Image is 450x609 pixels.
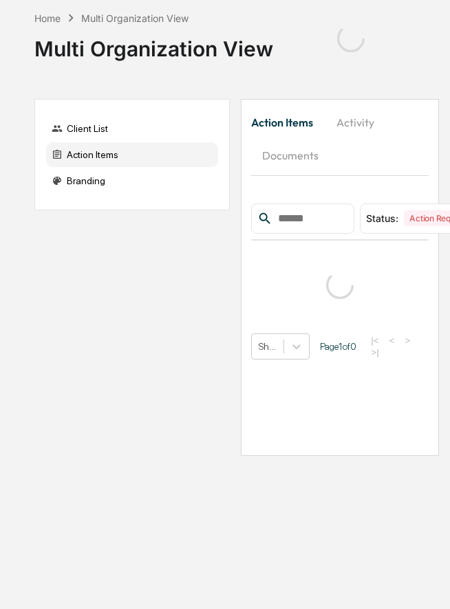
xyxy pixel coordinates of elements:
button: |< [367,335,383,346]
div: Home [34,12,61,24]
button: >| [367,346,383,358]
div: Action Items [46,142,218,167]
span: Status : [366,212,398,224]
button: Activity [324,106,386,139]
button: Action Items [251,106,324,139]
span: Page 1 of 0 [320,341,356,352]
button: > [400,335,414,346]
div: activity tabs [251,106,429,172]
button: < [385,335,399,346]
div: Multi Organization View [34,25,273,61]
button: Documents [251,139,330,172]
div: Branding [46,168,218,193]
div: Multi Organization View [81,12,189,24]
div: Client List [46,116,218,141]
